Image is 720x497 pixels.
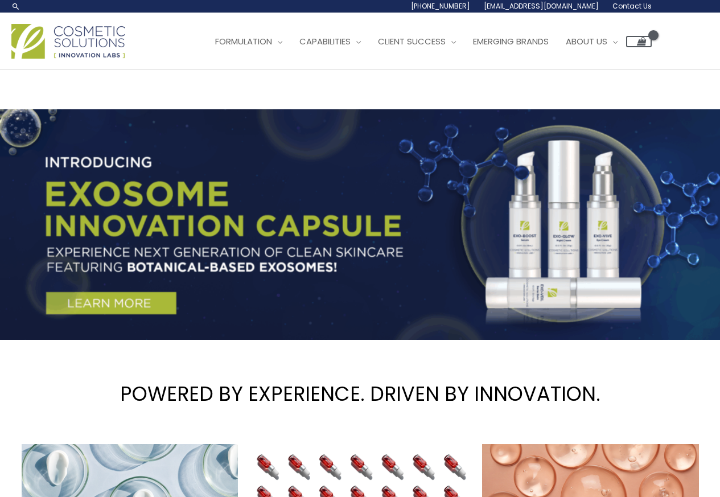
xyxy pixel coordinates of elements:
span: Client Success [378,35,446,47]
span: [EMAIL_ADDRESS][DOMAIN_NAME] [484,1,599,11]
nav: Site Navigation [198,24,652,59]
img: Cosmetic Solutions Logo [11,24,125,59]
span: Contact Us [612,1,652,11]
span: About Us [566,35,607,47]
span: Capabilities [299,35,351,47]
a: Client Success [369,24,464,59]
a: Capabilities [291,24,369,59]
span: Formulation [215,35,272,47]
a: Emerging Brands [464,24,557,59]
span: [PHONE_NUMBER] [411,1,470,11]
a: View Shopping Cart, empty [626,36,652,47]
a: About Us [557,24,626,59]
span: Emerging Brands [473,35,549,47]
a: Formulation [207,24,291,59]
a: Search icon link [11,2,20,11]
